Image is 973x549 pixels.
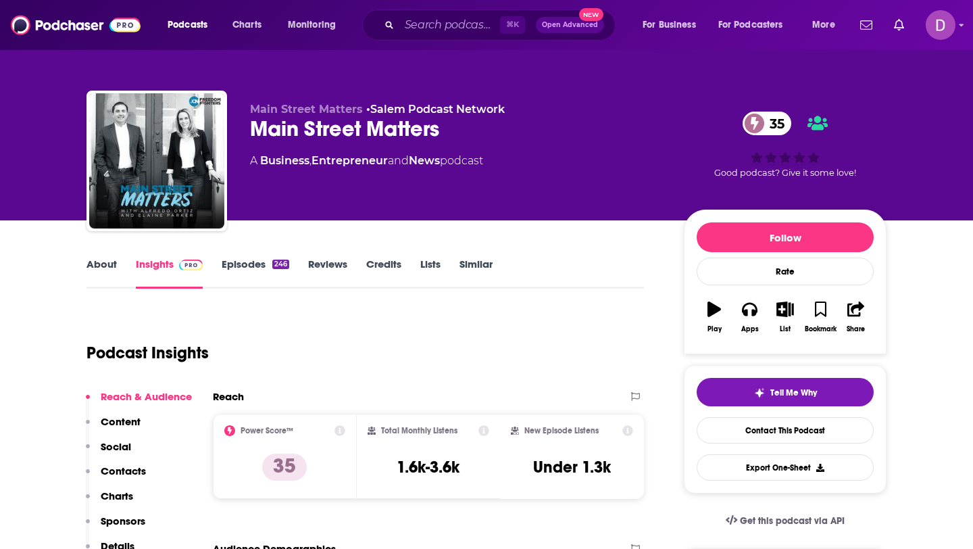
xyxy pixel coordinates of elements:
[86,515,145,540] button: Sponsors
[86,464,146,490] button: Contacts
[381,426,457,435] h2: Total Monthly Listens
[309,154,311,167] span: ,
[805,325,837,333] div: Bookmark
[812,16,835,34] span: More
[697,454,874,481] button: Export One-Sheet
[86,343,209,363] h1: Podcast Insights
[136,258,203,289] a: InsightsPodchaser Pro
[633,14,713,36] button: open menu
[803,14,852,36] button: open menu
[308,258,347,289] a: Reviews
[232,16,261,34] span: Charts
[101,440,131,453] p: Social
[500,16,525,34] span: ⌘ K
[684,103,887,187] div: 35Good podcast? Give it some love!
[288,16,336,34] span: Monitoring
[11,12,141,38] img: Podchaser - Follow, Share and Rate Podcasts
[420,258,441,289] a: Lists
[370,103,505,116] a: Salem Podcast Network
[889,14,909,37] a: Show notifications dropdown
[709,14,803,36] button: open menu
[89,93,224,229] img: Main Street Matters
[278,14,353,36] button: open menu
[397,457,459,477] h3: 1.6k-3.6k
[715,504,855,538] a: Get this podcast via API
[524,426,599,435] h2: New Episode Listens
[250,153,483,169] div: A podcast
[86,490,133,515] button: Charts
[158,14,225,36] button: open menu
[179,260,203,270] img: Podchaser Pro
[847,325,865,333] div: Share
[241,426,293,435] h2: Power Score™
[855,14,878,37] a: Show notifications dropdown
[579,8,603,21] span: New
[707,325,722,333] div: Play
[780,325,791,333] div: List
[756,112,791,135] span: 35
[224,14,270,36] a: Charts
[697,378,874,406] button: tell me why sparkleTell Me Why
[697,222,874,252] button: Follow
[250,103,363,116] span: Main Street Matters
[643,16,696,34] span: For Business
[926,10,955,40] button: Show profile menu
[697,258,874,285] div: Rate
[86,390,192,415] button: Reach & Audience
[409,154,440,167] a: News
[839,293,874,341] button: Share
[459,258,493,289] a: Similar
[741,325,759,333] div: Apps
[260,154,309,167] a: Business
[213,390,244,403] h2: Reach
[101,390,192,403] p: Reach & Audience
[262,454,307,481] p: 35
[375,9,628,41] div: Search podcasts, credits, & more...
[536,17,604,33] button: Open AdvancedNew
[86,258,117,289] a: About
[803,293,838,341] button: Bookmark
[926,10,955,40] span: Logged in as donovan
[366,258,401,289] a: Credits
[222,258,289,289] a: Episodes246
[168,16,207,34] span: Podcasts
[272,260,289,269] div: 246
[311,154,388,167] a: Entrepreneur
[101,415,141,428] p: Content
[542,22,598,28] span: Open Advanced
[366,103,505,116] span: •
[770,387,817,398] span: Tell Me Why
[533,457,611,477] h3: Under 1.3k
[101,464,146,477] p: Contacts
[101,490,133,502] p: Charts
[86,440,131,465] button: Social
[714,168,856,178] span: Good podcast? Give it some love!
[86,415,141,440] button: Content
[732,293,767,341] button: Apps
[101,515,145,527] p: Sponsors
[926,10,955,40] img: User Profile
[399,14,500,36] input: Search podcasts, credits, & more...
[388,154,409,167] span: and
[754,387,765,398] img: tell me why sparkle
[697,417,874,444] a: Contact This Podcast
[740,515,845,527] span: Get this podcast via API
[718,16,783,34] span: For Podcasters
[697,293,732,341] button: Play
[743,112,791,135] a: 35
[768,293,803,341] button: List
